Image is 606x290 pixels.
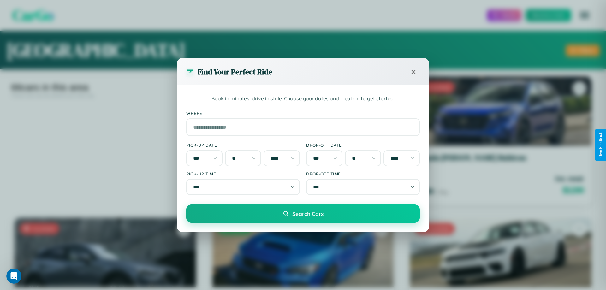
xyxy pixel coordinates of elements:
label: Drop-off Date [306,142,420,148]
label: Drop-off Time [306,171,420,176]
label: Pick-up Time [186,171,300,176]
label: Pick-up Date [186,142,300,148]
button: Search Cars [186,204,420,223]
p: Book in minutes, drive in style. Choose your dates and location to get started. [186,95,420,103]
span: Search Cars [292,210,324,217]
label: Where [186,110,420,116]
h3: Find Your Perfect Ride [198,67,272,77]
